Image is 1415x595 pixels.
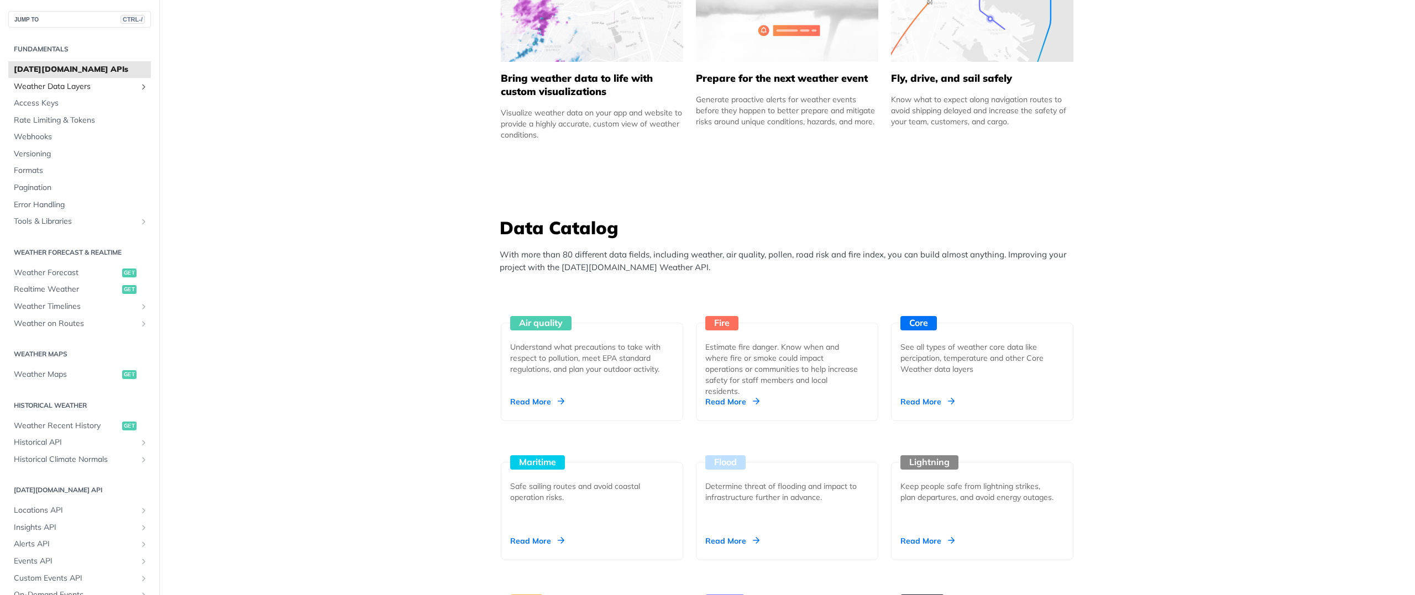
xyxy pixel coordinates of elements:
[14,284,119,295] span: Realtime Weather
[8,502,151,519] a: Locations APIShow subpages for Locations API
[705,396,759,407] div: Read More
[8,95,151,112] a: Access Keys
[14,556,137,567] span: Events API
[501,107,683,140] div: Visualize weather data on your app and website to provide a highly accurate, custom view of weath...
[705,316,738,330] div: Fire
[14,216,137,227] span: Tools & Libraries
[501,72,683,98] h5: Bring weather data to life with custom visualizations
[705,341,860,397] div: Estimate fire danger. Know when and where fire or smoke could impact operations or communities to...
[696,94,878,127] div: Generate proactive alerts for weather events before they happen to better prepare and mitigate ri...
[510,396,564,407] div: Read More
[14,64,148,75] span: [DATE][DOMAIN_NAME] APIs
[691,282,883,421] a: Fire Estimate fire danger. Know when and where fire or smoke could impact operations or communiti...
[496,421,688,560] a: Maritime Safe sailing routes and avoid coastal operation risks. Read More
[891,94,1073,127] div: Know what to expect along navigation routes to avoid shipping delayed and increase the safety of ...
[510,341,665,375] div: Understand what precautions to take with respect to pollution, meet EPA standard regulations, and...
[900,535,955,546] div: Read More
[14,115,148,126] span: Rate Limiting & Tokens
[14,369,119,380] span: Weather Maps
[14,149,148,160] span: Versioning
[510,316,572,330] div: Air quality
[887,282,1078,421] a: Core See all types of weather core data like percipation, temperature and other Core Weather data...
[8,315,151,332] a: Weather on RoutesShow subpages for Weather on Routes
[122,370,137,379] span: get
[510,455,565,470] div: Maritime
[122,422,137,430] span: get
[8,213,151,230] a: Tools & LibrariesShow subpages for Tools & Libraries
[139,523,148,532] button: Show subpages for Insights API
[14,318,137,329] span: Weather on Routes
[8,485,151,495] h2: [DATE][DOMAIN_NAME] API
[14,98,148,109] span: Access Keys
[8,197,151,213] a: Error Handling
[900,481,1055,503] div: Keep people safe from lightning strikes, plan departures, and avoid energy outages.
[14,420,119,431] span: Weather Recent History
[891,72,1073,85] h5: Fly, drive, and sail safely
[510,535,564,546] div: Read More
[139,506,148,515] button: Show subpages for Locations API
[8,11,151,28] button: JUMP TOCTRL-/
[8,61,151,78] a: [DATE][DOMAIN_NAME] APIs
[8,536,151,552] a: Alerts APIShow subpages for Alerts API
[8,451,151,468] a: Historical Climate NormalsShow subpages for Historical Climate Normals
[900,341,1055,375] div: See all types of weather core data like percipation, temperature and other Core Weather data layers
[8,265,151,281] a: Weather Forecastget
[14,81,137,92] span: Weather Data Layers
[8,129,151,145] a: Webhooks
[496,282,688,421] a: Air quality Understand what precautions to take with respect to pollution, meet EPA standard regu...
[8,44,151,54] h2: Fundamentals
[8,78,151,95] a: Weather Data LayersShow subpages for Weather Data Layers
[139,557,148,566] button: Show subpages for Events API
[8,553,151,570] a: Events APIShow subpages for Events API
[8,418,151,434] a: Weather Recent Historyget
[8,281,151,298] a: Realtime Weatherget
[122,268,137,277] span: get
[8,298,151,315] a: Weather TimelinesShow subpages for Weather Timelines
[8,248,151,257] h2: Weather Forecast & realtime
[900,396,955,407] div: Read More
[900,316,937,330] div: Core
[8,180,151,196] a: Pagination
[14,131,148,143] span: Webhooks
[120,15,145,24] span: CTRL-/
[139,319,148,328] button: Show subpages for Weather on Routes
[8,366,151,383] a: Weather Mapsget
[8,162,151,179] a: Formats
[8,146,151,162] a: Versioning
[139,217,148,226] button: Show subpages for Tools & Libraries
[8,112,151,129] a: Rate Limiting & Tokens
[705,455,746,470] div: Flood
[500,249,1080,273] p: With more than 80 different data fields, including weather, air quality, pollen, road risk and fi...
[8,519,151,536] a: Insights APIShow subpages for Insights API
[14,454,137,465] span: Historical Climate Normals
[14,573,137,584] span: Custom Events API
[14,505,137,516] span: Locations API
[705,535,759,546] div: Read More
[14,199,148,210] span: Error Handling
[122,285,137,294] span: get
[139,82,148,91] button: Show subpages for Weather Data Layers
[510,481,665,503] div: Safe sailing routes and avoid coastal operation risks.
[14,522,137,533] span: Insights API
[500,215,1080,240] h3: Data Catalog
[139,302,148,311] button: Show subpages for Weather Timelines
[139,455,148,464] button: Show subpages for Historical Climate Normals
[8,570,151,587] a: Custom Events APIShow subpages for Custom Events API
[696,72,878,85] h5: Prepare for the next weather event
[139,438,148,447] button: Show subpages for Historical API
[139,540,148,549] button: Show subpages for Alerts API
[139,574,148,583] button: Show subpages for Custom Events API
[14,165,148,176] span: Formats
[14,267,119,278] span: Weather Forecast
[14,182,148,193] span: Pagination
[8,434,151,451] a: Historical APIShow subpages for Historical API
[705,481,860,503] div: Determine threat of flooding and impact to infrastructure further in advance.
[14,301,137,312] span: Weather Timelines
[887,421,1078,560] a: Lightning Keep people safe from lightning strikes, plan departures, and avoid energy outages. Rea...
[900,455,958,470] div: Lightning
[14,437,137,448] span: Historical API
[691,421,883,560] a: Flood Determine threat of flooding and impact to infrastructure further in advance. Read More
[8,401,151,410] h2: Historical Weather
[8,349,151,359] h2: Weather Maps
[14,539,137,550] span: Alerts API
